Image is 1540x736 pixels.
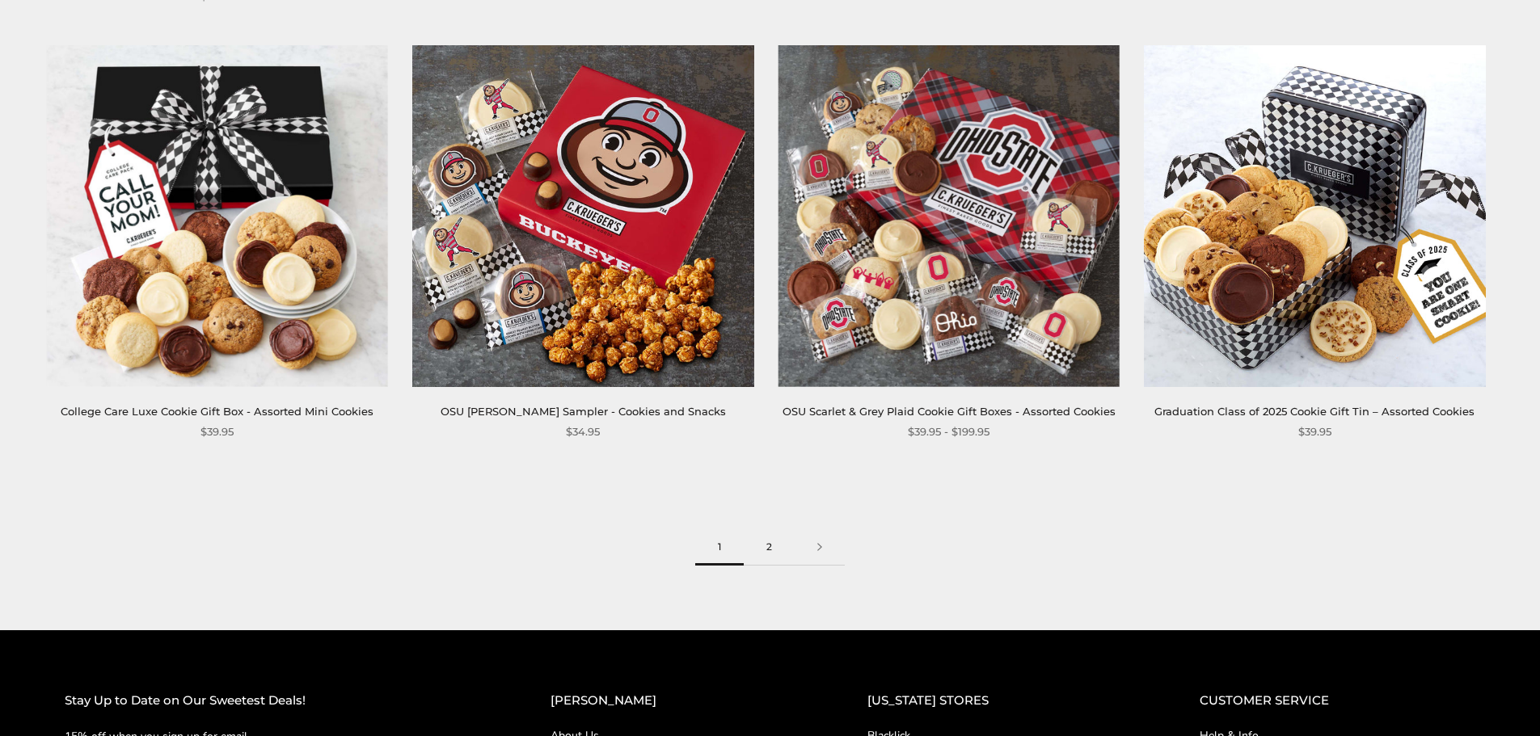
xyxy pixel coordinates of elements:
[695,529,744,566] span: 1
[1144,45,1485,386] img: Graduation Class of 2025 Cookie Gift Tin – Assorted Cookies
[908,423,989,440] span: $39.95 - $199.95
[441,405,726,418] a: OSU [PERSON_NAME] Sampler - Cookies and Snacks
[65,691,486,711] h2: Stay Up to Date on Our Sweetest Deals!
[1154,405,1475,418] a: Graduation Class of 2025 Cookie Gift Tin – Assorted Cookies
[1298,423,1331,440] span: $39.95
[566,423,600,440] span: $34.95
[795,529,845,566] a: Next page
[744,529,795,566] a: 2
[200,423,234,440] span: $39.95
[778,45,1120,386] img: OSU Scarlet & Grey Plaid Cookie Gift Boxes - Assorted Cookies
[1200,691,1475,711] h2: CUSTOMER SERVICE
[47,45,388,386] img: College Care Luxe Cookie Gift Box - Assorted Mini Cookies
[551,691,803,711] h2: [PERSON_NAME]
[867,691,1135,711] h2: [US_STATE] STORES
[783,405,1116,418] a: OSU Scarlet & Grey Plaid Cookie Gift Boxes - Assorted Cookies
[412,45,753,386] img: OSU Brutus Buckeye Sampler - Cookies and Snacks
[61,405,373,418] a: College Care Luxe Cookie Gift Box - Assorted Mini Cookies
[13,675,167,723] iframe: Sign Up via Text for Offers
